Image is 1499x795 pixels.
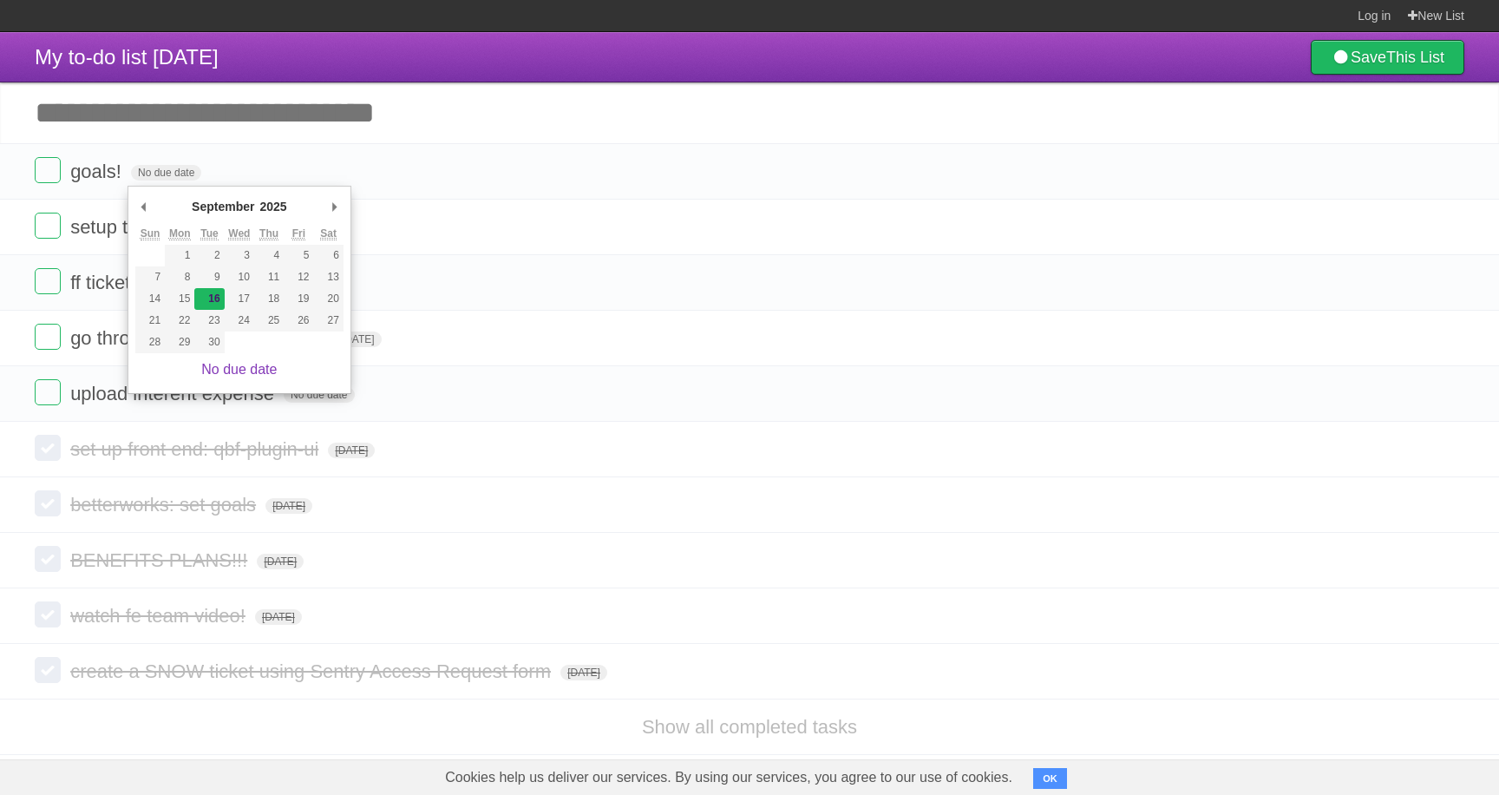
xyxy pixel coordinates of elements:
button: 2 [194,245,224,266]
span: Cookies help us deliver our services. By using our services, you agree to our use of cookies. [428,760,1030,795]
span: [DATE] [335,332,382,347]
abbr: Wednesday [228,227,250,240]
button: 14 [135,288,165,310]
button: 24 [225,310,254,332]
button: Previous Month [135,194,153,220]
span: [DATE] [265,498,312,514]
span: goals! [70,161,126,182]
abbr: Friday [292,227,305,240]
button: 16 [194,288,224,310]
label: Done [35,213,61,239]
span: [DATE] [560,665,607,680]
span: No due date [284,387,354,403]
button: 25 [254,310,284,332]
button: 17 [225,288,254,310]
button: 21 [135,310,165,332]
label: Done [35,379,61,405]
button: 7 [135,266,165,288]
abbr: Saturday [320,227,337,240]
button: 20 [314,288,344,310]
label: Done [35,268,61,294]
span: [DATE] [328,443,375,458]
button: 13 [314,266,344,288]
label: Done [35,490,61,516]
span: create a SNOW ticket using Sentry Access Request form [70,660,555,682]
button: 22 [165,310,194,332]
button: 29 [165,332,194,353]
label: Done [35,324,61,350]
button: 5 [284,245,313,266]
label: Done [35,157,61,183]
span: watch fe team video! [70,605,250,627]
abbr: Monday [169,227,191,240]
label: Done [35,657,61,683]
span: set up front end: qbf-plugin-ui [70,438,323,460]
span: upload interent expense [70,383,278,404]
a: Show all completed tasks [642,716,857,738]
abbr: Tuesday [200,227,218,240]
span: [DATE] [255,609,302,625]
button: Next Month [326,194,344,220]
button: OK [1033,768,1067,789]
label: Done [35,435,61,461]
label: Done [35,601,61,627]
abbr: Thursday [259,227,278,240]
button: 10 [225,266,254,288]
button: 3 [225,245,254,266]
button: 4 [254,245,284,266]
label: Done [35,546,61,572]
button: 28 [135,332,165,353]
a: No due date [201,362,277,377]
button: 26 [284,310,313,332]
button: 9 [194,266,224,288]
button: 15 [165,288,194,310]
button: 1 [165,245,194,266]
button: 8 [165,266,194,288]
a: SaveThis List [1311,40,1464,75]
button: 23 [194,310,224,332]
button: 6 [314,245,344,266]
button: 11 [254,266,284,288]
button: 18 [254,288,284,310]
button: 19 [284,288,313,310]
abbr: Sunday [141,227,160,240]
button: 27 [314,310,344,332]
span: [DATE] [257,554,304,569]
span: betterworks: set goals [70,494,260,516]
div: 2025 [257,194,289,220]
span: No due date [131,165,201,181]
b: This List [1386,49,1444,66]
span: My to-do list [DATE] [35,45,219,69]
span: ff ticket jira [70,272,166,293]
div: September [189,194,257,220]
span: setup testing/karate [70,216,241,238]
span: BENEFITS PLANS!!! [70,549,252,571]
span: go through rest of qbf eng doc [70,327,330,349]
button: 12 [284,266,313,288]
button: 30 [194,332,224,353]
